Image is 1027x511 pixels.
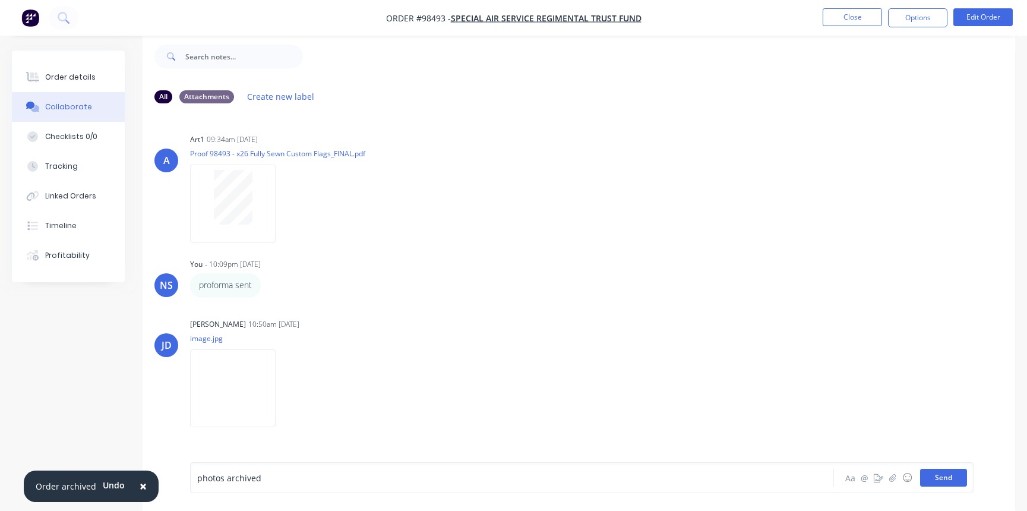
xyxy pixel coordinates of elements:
[190,333,287,343] p: image.jpg
[199,279,252,291] p: proforma sent
[45,220,77,231] div: Timeline
[45,102,92,112] div: Collaborate
[843,471,857,485] button: Aa
[207,134,258,145] div: 09:34am [DATE]
[857,471,871,485] button: @
[12,152,125,181] button: Tracking
[920,469,967,487] button: Send
[12,181,125,211] button: Linked Orders
[900,471,914,485] button: ☺
[179,90,234,103] div: Attachments
[190,259,203,270] div: You
[197,472,261,484] span: photos archived
[21,9,39,27] img: Factory
[45,250,90,261] div: Profitability
[190,149,365,159] p: Proof 98493 - x26 Fully Sewn Custom Flags_FINAL.pdf
[45,131,97,142] div: Checklists 0/0
[190,319,246,330] div: [PERSON_NAME]
[12,211,125,241] button: Timeline
[36,480,96,493] div: Order archived
[45,72,96,83] div: Order details
[12,241,125,270] button: Profitability
[248,319,299,330] div: 10:50am [DATE]
[160,278,173,292] div: NS
[953,8,1013,26] button: Edit Order
[45,161,78,172] div: Tracking
[451,12,642,24] a: Special Air Service Regimental Trust Fund
[128,472,159,501] button: Close
[12,92,125,122] button: Collaborate
[163,153,170,168] div: A
[386,12,451,24] span: Order #98493 -
[185,45,303,68] input: Search notes...
[162,338,172,352] div: JD
[823,8,882,26] button: Close
[96,477,131,494] button: Undo
[12,62,125,92] button: Order details
[190,134,204,145] div: art1
[140,478,147,494] span: ×
[45,191,96,201] div: Linked Orders
[888,8,947,27] button: Options
[12,122,125,152] button: Checklists 0/0
[241,89,321,105] button: Create new label
[154,90,172,103] div: All
[205,259,261,270] div: - 10:09pm [DATE]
